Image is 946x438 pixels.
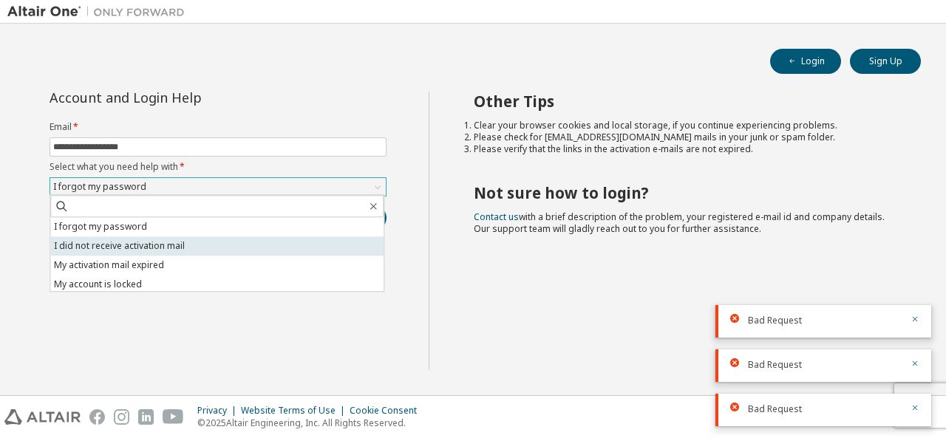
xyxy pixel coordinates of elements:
img: youtube.svg [163,409,184,425]
button: Sign Up [850,49,921,74]
div: I forgot my password [50,178,386,196]
div: Privacy [197,405,241,417]
div: Account and Login Help [50,92,319,103]
button: Login [770,49,841,74]
h2: Not sure how to login? [474,183,895,202]
span: with a brief description of the problem, your registered e-mail id and company details. Our suppo... [474,211,885,235]
p: © 2025 Altair Engineering, Inc. All Rights Reserved. [197,417,426,429]
li: Clear your browser cookies and local storage, if you continue experiencing problems. [474,120,895,131]
li: Please check for [EMAIL_ADDRESS][DOMAIN_NAME] mails in your junk or spam folder. [474,131,895,143]
a: Contact us [474,211,519,223]
label: Email [50,121,387,133]
img: Altair One [7,4,192,19]
span: Bad Request [748,315,802,326]
div: I forgot my password [51,179,149,195]
span: Bad Request [748,359,802,371]
span: Bad Request [748,403,802,415]
img: facebook.svg [89,409,105,425]
img: altair_logo.svg [4,409,81,425]
label: Select what you need help with [50,161,387,173]
h2: Other Tips [474,92,895,111]
div: Website Terms of Use [241,405,350,417]
li: I forgot my password [50,217,384,236]
li: Please verify that the links in the activation e-mails are not expired. [474,143,895,155]
div: Cookie Consent [350,405,426,417]
img: instagram.svg [114,409,129,425]
img: linkedin.svg [138,409,154,425]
